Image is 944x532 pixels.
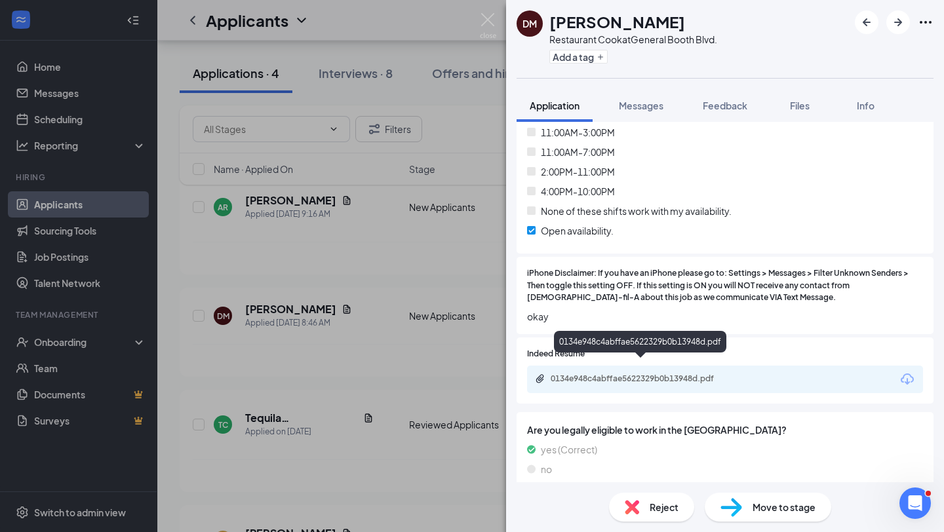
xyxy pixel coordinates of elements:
[650,500,678,514] span: Reject
[857,100,875,111] span: Info
[619,100,663,111] span: Messages
[541,442,597,457] span: yes (Correct)
[541,125,615,140] span: 11:00AM-3:00PM
[549,10,685,33] h1: [PERSON_NAME]
[551,373,734,384] div: 0134e948c4abffae5622329b0b13948d.pdf
[527,309,923,324] span: okay
[527,348,585,360] span: Indeed Resume
[859,14,875,30] svg: ArrowLeftNew
[541,184,615,199] span: 4:00PM-10:00PM
[703,100,747,111] span: Feedback
[918,14,934,30] svg: Ellipses
[541,164,615,179] span: 2:00PM-11:00PM
[549,33,717,46] div: Restaurant Cook at General Booth Blvd.
[541,462,552,476] span: no
[541,145,615,159] span: 11:00AM-7:00PM
[530,100,580,111] span: Application
[535,373,545,384] svg: Paperclip
[522,17,537,30] div: DM
[886,10,910,34] button: ArrowRight
[549,50,608,64] button: PlusAdd a tag
[527,267,923,305] span: iPhone Disclaimer: If you have an iPhone please go to: Settings > Messages > Filter Unknown Sende...
[541,204,732,218] span: None of these shifts work with my availability.
[527,423,923,437] span: Are you legally eligible to work in the [GEOGRAPHIC_DATA]?
[597,53,604,61] svg: Plus
[753,500,816,514] span: Move to stage
[899,487,931,519] iframe: Intercom live chat
[890,14,906,30] svg: ArrowRight
[535,373,747,386] a: Paperclip0134e948c4abffae5622329b0b13948d.pdf
[899,371,915,387] svg: Download
[541,223,614,238] span: Open availability.
[790,100,810,111] span: Files
[855,10,878,34] button: ArrowLeftNew
[554,331,726,352] div: 0134e948c4abffae5622329b0b13948d.pdf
